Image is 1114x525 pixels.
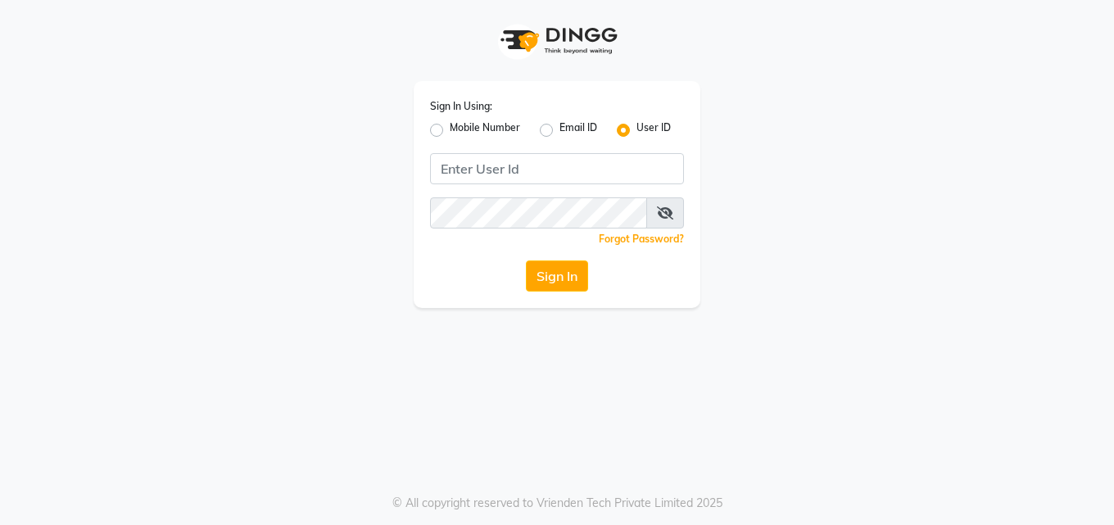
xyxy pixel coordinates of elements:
a: Forgot Password? [599,233,684,245]
input: Username [430,153,684,184]
label: Sign In Using: [430,99,492,114]
button: Sign In [526,260,588,292]
label: Mobile Number [450,120,520,140]
img: logo1.svg [491,16,623,65]
input: Username [430,197,647,229]
label: Email ID [559,120,597,140]
label: User ID [636,120,671,140]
